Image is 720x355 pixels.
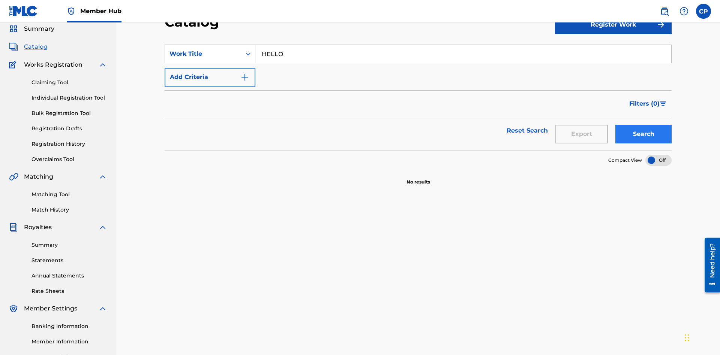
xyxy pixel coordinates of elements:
[696,4,711,19] div: User Menu
[24,223,52,232] span: Royalties
[676,4,691,19] div: Help
[80,7,121,15] span: Member Hub
[31,140,107,148] a: Registration History
[24,304,77,313] span: Member Settings
[9,42,48,51] a: CatalogCatalog
[98,60,107,69] img: expand
[9,60,19,69] img: Works Registration
[31,191,107,198] a: Matching Tool
[31,79,107,87] a: Claiming Tool
[9,304,18,313] img: Member Settings
[31,125,107,133] a: Registration Drafts
[31,338,107,346] a: Member Information
[660,101,666,106] img: filter
[165,45,672,151] form: Search Form
[31,257,107,264] a: Statements
[685,327,689,349] div: Drag
[98,223,107,232] img: expand
[9,223,18,232] img: Royalties
[660,7,669,16] img: search
[657,4,672,19] a: Public Search
[24,24,54,33] span: Summary
[699,235,720,296] iframe: Resource Center
[657,20,666,29] img: f7272a7cc735f4ea7f67.svg
[24,42,48,51] span: Catalog
[555,15,672,34] button: Register Work
[165,68,255,87] button: Add Criteria
[679,7,688,16] img: help
[9,24,18,33] img: Summary
[629,99,660,108] span: Filters ( 0 )
[31,241,107,249] a: Summary
[682,319,720,355] iframe: Chat Widget
[625,94,672,113] button: Filters (0)
[31,109,107,117] a: Bulk Registration Tool
[406,170,430,185] p: No results
[24,60,82,69] span: Works Registration
[615,125,672,143] button: Search
[608,157,642,164] span: Compact View
[9,172,18,181] img: Matching
[31,94,107,102] a: Individual Registration Tool
[31,155,107,163] a: Overclaims Tool
[24,172,53,181] span: Matching
[31,206,107,214] a: Match History
[31,272,107,280] a: Annual Statements
[98,304,107,313] img: expand
[9,6,38,16] img: MLC Logo
[240,73,249,82] img: 9d2ae6d4665cec9f34b9.svg
[503,122,552,139] a: Reset Search
[31,322,107,330] a: Banking Information
[9,24,54,33] a: SummarySummary
[9,42,18,51] img: Catalog
[67,7,76,16] img: Top Rightsholder
[98,172,107,181] img: expand
[31,287,107,295] a: Rate Sheets
[169,49,237,58] div: Work Title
